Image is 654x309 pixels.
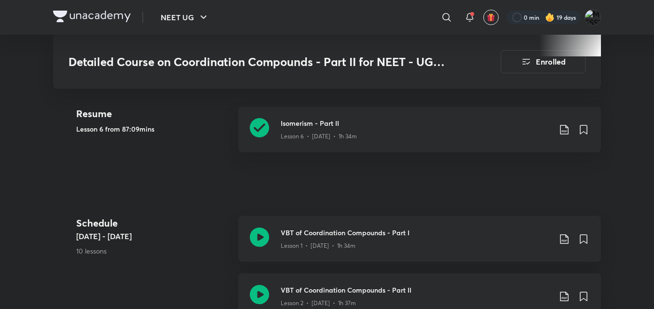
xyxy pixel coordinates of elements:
h5: Lesson 6 from 87:09mins [76,124,231,134]
button: NEET UG [155,8,215,27]
h3: Detailed Course on Coordination Compounds - Part II for NEET - UG 2026 [68,55,446,69]
p: 10 lessons [76,246,231,256]
a: Isomerism - Part IILesson 6 • [DATE] • 1h 34m [238,107,601,164]
p: Lesson 6 • [DATE] • 1h 34m [281,132,357,141]
img: Company Logo [53,11,131,22]
h4: Resume [76,107,231,121]
img: MESSI [585,9,601,26]
h4: Schedule [76,216,231,230]
button: avatar [483,10,499,25]
img: streak [545,13,555,22]
h3: VBT of Coordination Compounds - Part II [281,285,551,295]
p: Lesson 2 • [DATE] • 1h 37m [281,299,356,308]
a: VBT of Coordination Compounds - Part ILesson 1 • [DATE] • 1h 34m [238,216,601,273]
h3: VBT of Coordination Compounds - Part I [281,228,551,238]
button: Enrolled [501,50,586,73]
a: Company Logo [53,11,131,25]
p: Lesson 1 • [DATE] • 1h 34m [281,242,355,250]
h5: [DATE] - [DATE] [76,230,231,242]
img: avatar [487,13,495,22]
h3: Isomerism - Part II [281,118,551,128]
